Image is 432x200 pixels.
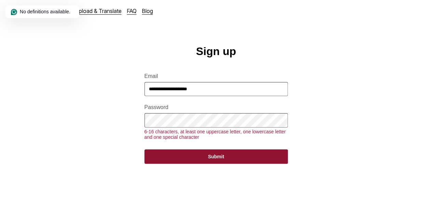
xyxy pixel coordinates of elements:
label: Password [144,104,288,110]
a: Upload & Translate [75,8,122,14]
a: FAQ [127,8,137,14]
h1: Sign up [196,45,236,58]
button: Submit [144,149,288,164]
label: Email [144,73,288,79]
a: Blog [142,8,153,14]
div: 6-16 characters, at least one uppercase letter, one lowercase letter and one special character [144,129,288,140]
